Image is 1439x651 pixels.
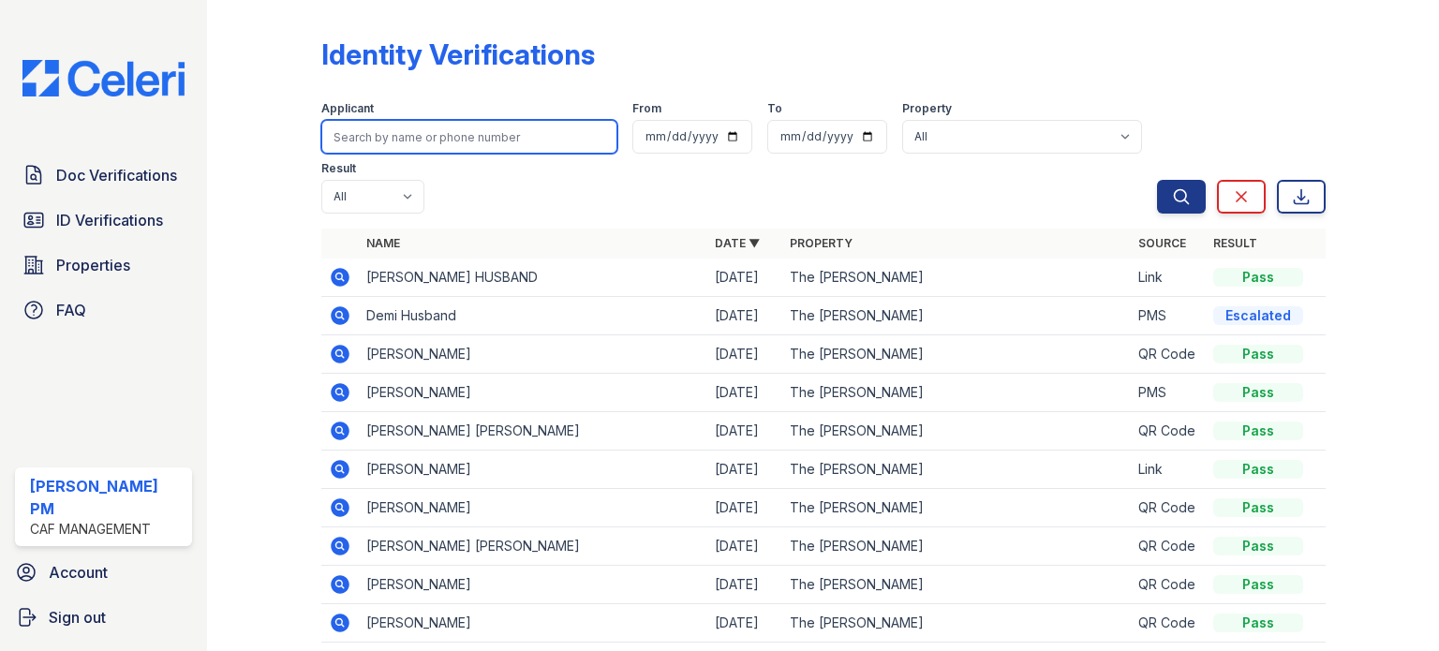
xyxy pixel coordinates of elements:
[1213,537,1303,555] div: Pass
[1131,297,1206,335] td: PMS
[359,297,707,335] td: Demi Husband
[359,335,707,374] td: [PERSON_NAME]
[49,606,106,629] span: Sign out
[7,60,200,96] img: CE_Logo_Blue-a8612792a0a2168367f1c8372b55b34899dd931a85d93a1a3d3e32e68fde9ad4.png
[1131,335,1206,374] td: QR Code
[1213,236,1257,250] a: Result
[1213,268,1303,287] div: Pass
[782,566,1131,604] td: The [PERSON_NAME]
[1138,236,1186,250] a: Source
[15,291,192,329] a: FAQ
[1213,498,1303,517] div: Pass
[1213,614,1303,632] div: Pass
[359,604,707,643] td: [PERSON_NAME]
[1213,460,1303,479] div: Pass
[30,475,185,520] div: [PERSON_NAME] PM
[707,374,782,412] td: [DATE]
[1131,259,1206,297] td: Link
[359,566,707,604] td: [PERSON_NAME]
[1131,374,1206,412] td: PMS
[7,554,200,591] a: Account
[7,599,200,636] a: Sign out
[782,297,1131,335] td: The [PERSON_NAME]
[15,246,192,284] a: Properties
[782,374,1131,412] td: The [PERSON_NAME]
[1213,383,1303,402] div: Pass
[359,412,707,451] td: [PERSON_NAME] [PERSON_NAME]
[790,236,853,250] a: Property
[782,412,1131,451] td: The [PERSON_NAME]
[1131,412,1206,451] td: QR Code
[782,451,1131,489] td: The [PERSON_NAME]
[15,156,192,194] a: Doc Verifications
[56,164,177,186] span: Doc Verifications
[707,297,782,335] td: [DATE]
[321,120,617,154] input: Search by name or phone number
[56,209,163,231] span: ID Verifications
[321,101,374,116] label: Applicant
[359,489,707,527] td: [PERSON_NAME]
[707,335,782,374] td: [DATE]
[715,236,760,250] a: Date ▼
[707,489,782,527] td: [DATE]
[30,520,185,539] div: CAF Management
[1131,451,1206,489] td: Link
[707,527,782,566] td: [DATE]
[1131,604,1206,643] td: QR Code
[707,451,782,489] td: [DATE]
[1131,527,1206,566] td: QR Code
[707,412,782,451] td: [DATE]
[359,451,707,489] td: [PERSON_NAME]
[359,259,707,297] td: [PERSON_NAME] HUSBAND
[707,566,782,604] td: [DATE]
[321,37,595,71] div: Identity Verifications
[49,561,108,584] span: Account
[15,201,192,239] a: ID Verifications
[767,101,782,116] label: To
[56,254,130,276] span: Properties
[1131,489,1206,527] td: QR Code
[707,259,782,297] td: [DATE]
[632,101,661,116] label: From
[902,101,952,116] label: Property
[359,374,707,412] td: [PERSON_NAME]
[1213,422,1303,440] div: Pass
[782,489,1131,527] td: The [PERSON_NAME]
[359,527,707,566] td: [PERSON_NAME] [PERSON_NAME]
[1213,306,1303,325] div: Escalated
[321,161,356,176] label: Result
[782,259,1131,297] td: The [PERSON_NAME]
[1131,566,1206,604] td: QR Code
[56,299,86,321] span: FAQ
[782,335,1131,374] td: The [PERSON_NAME]
[782,604,1131,643] td: The [PERSON_NAME]
[366,236,400,250] a: Name
[782,527,1131,566] td: The [PERSON_NAME]
[1213,575,1303,594] div: Pass
[707,604,782,643] td: [DATE]
[1213,345,1303,363] div: Pass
